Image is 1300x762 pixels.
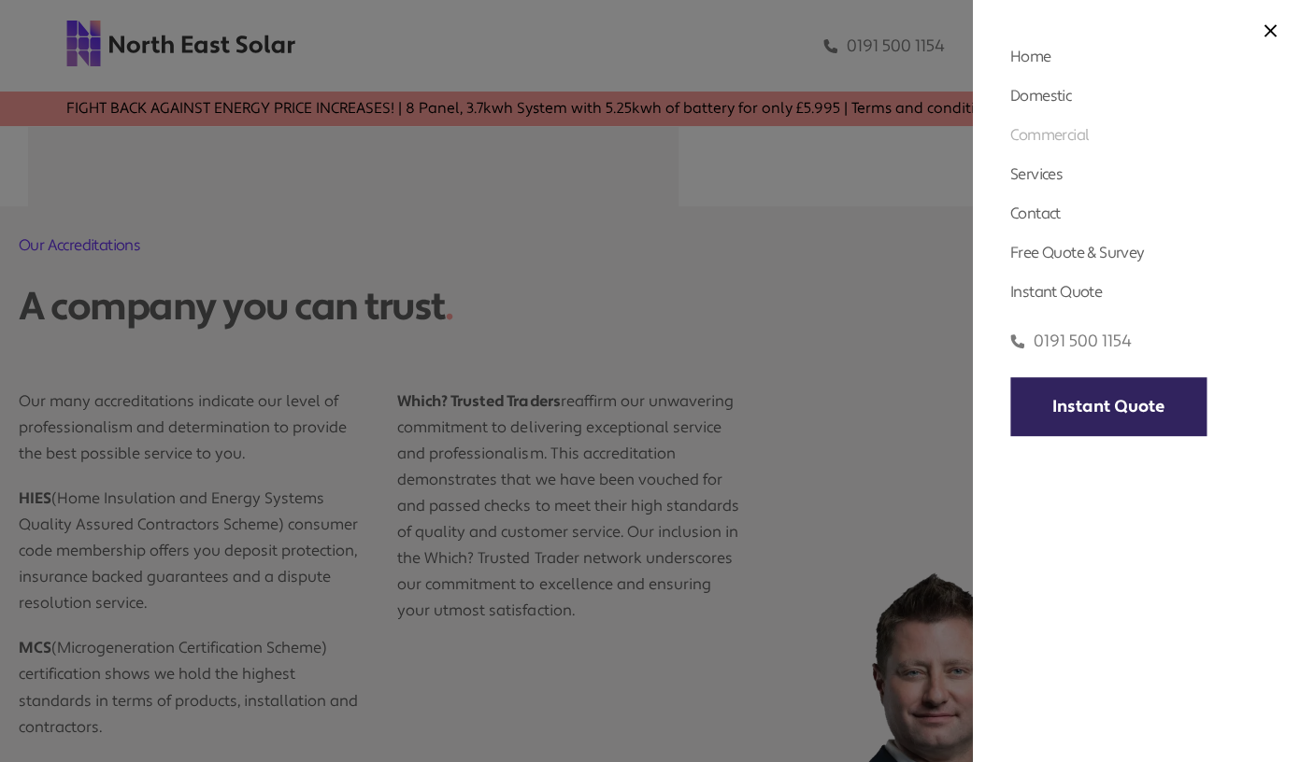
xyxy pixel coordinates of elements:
[1010,282,1102,302] a: Instant Quote
[1010,125,1089,145] a: Commercial
[1010,331,1132,352] a: 0191 500 1154
[1264,24,1277,37] img: close icon
[1010,331,1024,352] img: phone icon
[1010,86,1071,106] a: Domestic
[1010,164,1063,184] a: Services
[1010,243,1145,262] a: Free Quote & Survey
[1010,47,1051,66] a: Home
[1010,204,1061,223] a: Contact
[1010,377,1207,436] a: Instant Quote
